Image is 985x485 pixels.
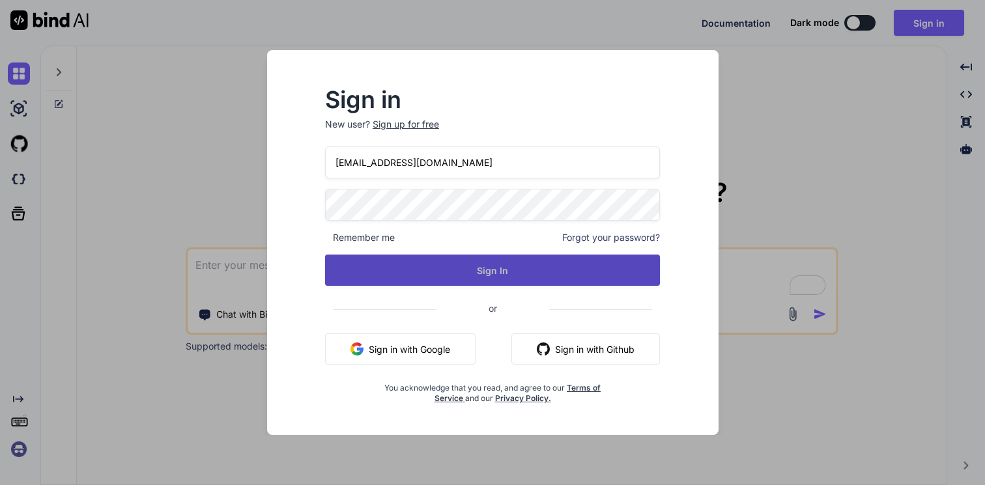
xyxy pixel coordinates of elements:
button: Sign in with Github [511,333,660,365]
div: v 4.0.25 [36,21,64,31]
button: Sign In [325,255,660,286]
div: Sign up for free [373,118,439,131]
h2: Sign in [325,89,660,110]
a: Privacy Policy. [495,393,551,403]
a: Terms of Service [435,383,601,403]
div: Domain: [DOMAIN_NAME] [34,34,143,44]
div: Keywords by Traffic [144,77,220,85]
span: or [436,292,549,324]
p: New user? [325,118,660,146]
img: tab_domain_overview_orange.svg [35,76,46,86]
input: Login or Email [325,146,660,178]
span: Forgot your password? [562,231,660,244]
span: Remember me [325,231,395,244]
img: website_grey.svg [21,34,31,44]
div: You acknowledge that you read, and agree to our and our [381,375,605,404]
img: google [350,342,364,355]
div: Domain Overview [50,77,117,85]
img: github [537,342,550,355]
img: logo_orange.svg [21,21,31,31]
img: tab_keywords_by_traffic_grey.svg [130,76,140,86]
button: Sign in with Google [325,333,476,365]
